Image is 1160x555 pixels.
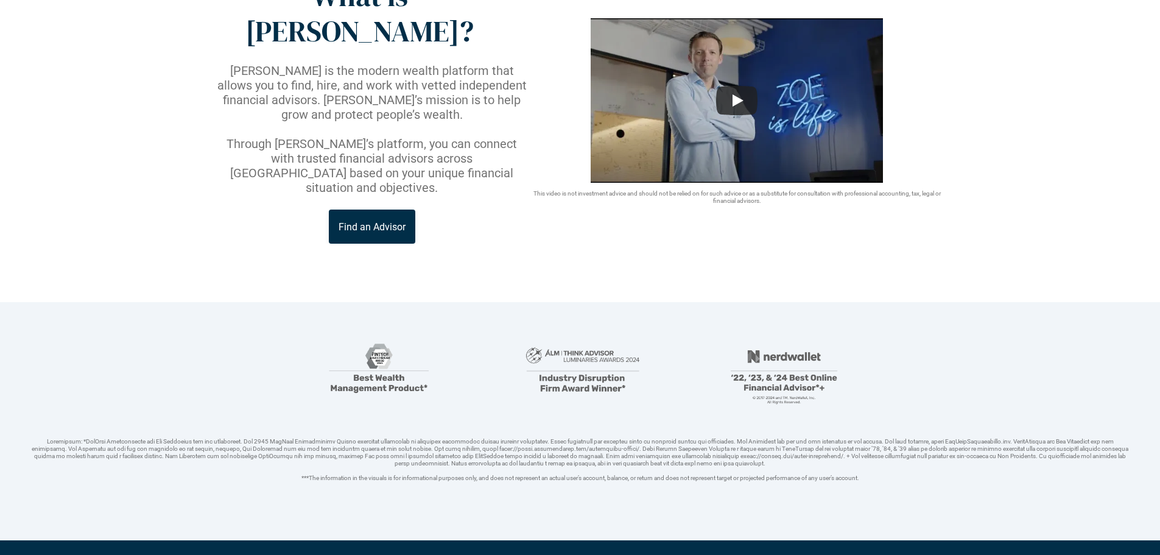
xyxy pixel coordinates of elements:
p: Loremipsum: *DolOrsi Ametconsecte adi Eli Seddoeius tem inc utlaboreet. Dol 2945 MagNaal Enimadmi... [29,438,1131,482]
button: Play [716,86,758,115]
p: Find an Advisor [339,221,406,233]
a: Find an Advisor [329,210,415,244]
p: This video is not investment advice and should not be relied on for such advice or as a substitut... [529,190,946,205]
p: Through [PERSON_NAME]’s platform, you can connect with trusted financial advisors across [GEOGRAP... [215,136,529,195]
p: [PERSON_NAME] is the modern wealth platform that allows you to find, hire, and work with vetted i... [215,63,529,122]
img: sddefault.webp [591,18,883,183]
